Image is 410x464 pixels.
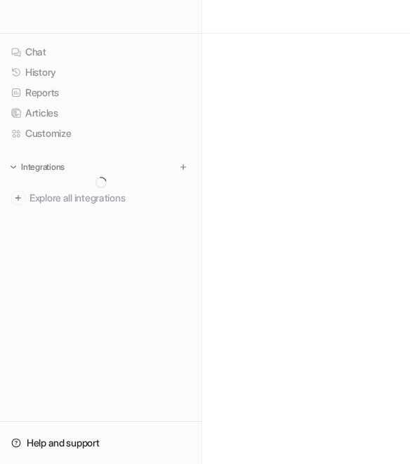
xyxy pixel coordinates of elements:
p: Integrations [21,161,65,173]
a: Chat [6,42,196,62]
a: Help and support [6,433,196,453]
a: Explore all integrations [6,188,196,208]
a: Articles [6,103,196,123]
button: Integrations [6,160,69,174]
a: Customize [6,124,196,143]
a: Reports [6,83,196,102]
a: History [6,62,196,82]
span: Explore all integrations [29,187,190,209]
img: menu_add.svg [178,162,188,172]
img: expand menu [8,162,18,172]
img: explore all integrations [11,191,25,205]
